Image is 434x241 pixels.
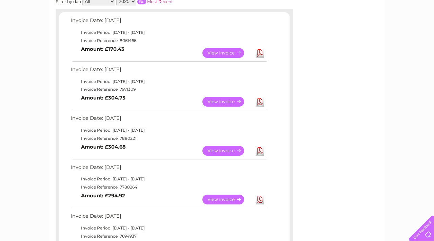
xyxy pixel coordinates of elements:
div: Clear Business is a trading name of Verastar Limited (registered in [GEOGRAPHIC_DATA] No. 3667643... [57,4,378,33]
td: Invoice Period: [DATE] - [DATE] [69,28,268,37]
b: Amount: £304.68 [81,144,126,150]
a: View [202,195,252,204]
td: Invoice Date: [DATE] [69,16,268,28]
td: Invoice Reference: 7694937 [69,232,268,240]
td: Invoice Reference: 8061466 [69,37,268,45]
a: View [202,97,252,107]
td: Invoice Date: [DATE] [69,114,268,126]
img: logo.png [15,18,50,38]
td: Invoice Date: [DATE] [69,65,268,78]
a: View [202,146,252,156]
a: Log out [412,29,428,34]
a: Download [256,146,264,156]
td: Invoice Period: [DATE] - [DATE] [69,78,268,86]
a: Blog [375,29,385,34]
a: Contact [389,29,406,34]
td: Invoice Date: [DATE] [69,212,268,224]
a: View [202,48,252,58]
a: Download [256,195,264,204]
td: Invoice Reference: 7788264 [69,183,268,191]
b: Amount: £304.75 [81,95,125,101]
b: Amount: £294.92 [81,193,125,199]
td: Invoice Period: [DATE] - [DATE] [69,224,268,232]
td: Invoice Period: [DATE] - [DATE] [69,126,268,134]
td: Invoice Reference: 7971309 [69,85,268,93]
a: Energy [332,29,347,34]
td: Invoice Period: [DATE] - [DATE] [69,175,268,183]
a: Download [256,97,264,107]
a: Download [256,48,264,58]
td: Invoice Date: [DATE] [69,163,268,175]
a: 0333 014 3131 [306,3,353,12]
b: Amount: £170.43 [81,46,124,52]
a: Water [315,29,328,34]
td: Invoice Reference: 7880221 [69,134,268,143]
a: Telecoms [351,29,371,34]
